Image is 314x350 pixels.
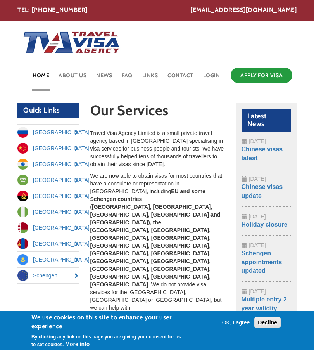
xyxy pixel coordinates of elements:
span: [DATE] [249,242,266,248]
span: [DATE] [249,138,266,144]
a: [GEOGRAPHIC_DATA] [17,220,79,236]
a: Apply for Visa [231,68,292,83]
button: Decline [254,317,281,328]
span: [DATE] [249,176,266,182]
a: Home [32,66,50,91]
a: Schengen [17,268,79,283]
strong: EU and some Schengen countries ([GEOGRAPHIC_DATA], [GEOGRAPHIC_DATA], [GEOGRAPHIC_DATA], [GEOGRAP... [90,188,221,288]
h1: Our Services [90,103,224,122]
a: Chinese visas update [242,184,283,199]
div: TEL: [PHONE_NUMBER] [17,6,297,15]
a: FAQ [121,66,133,91]
a: [GEOGRAPHIC_DATA] [17,236,79,251]
span: [DATE] [249,288,266,295]
p: We are now able to obtain visas for most countries that have a consulate or representation in [GE... [90,172,224,327]
button: More info [65,340,90,348]
a: Multiple entry 2-year validity visas for [GEOGRAPHIC_DATA] are back! [242,296,308,338]
h2: Latest News [242,109,291,132]
a: Schengen appointments updated [242,250,282,274]
span: [DATE] [249,213,266,220]
a: Contact [167,66,194,91]
img: Home [17,24,121,62]
a: [GEOGRAPHIC_DATA] [17,188,79,204]
a: [GEOGRAPHIC_DATA] [17,140,79,156]
a: [EMAIL_ADDRESS][DOMAIN_NAME] [190,6,297,15]
a: Links [141,66,159,91]
a: [GEOGRAPHIC_DATA] [17,252,79,267]
a: [GEOGRAPHIC_DATA] [17,172,79,188]
h2: We use cookies on this site to enhance your user experience [31,313,182,331]
a: [GEOGRAPHIC_DATA] [17,125,79,140]
a: Holiday closure [242,221,288,228]
a: Login [202,66,221,91]
a: [GEOGRAPHIC_DATA] [17,204,79,220]
button: OK, I agree [219,319,253,326]
a: About Us [58,66,87,91]
p: By clicking any link on this page you are giving your consent for us to set cookies. [31,334,181,347]
a: Chinese visas latest [242,146,283,161]
a: [GEOGRAPHIC_DATA] [17,156,79,172]
p: Travel Visa Agency Limited is a small private travel agency based in [GEOGRAPHIC_DATA] specialisi... [90,129,224,168]
a: News [95,66,113,91]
